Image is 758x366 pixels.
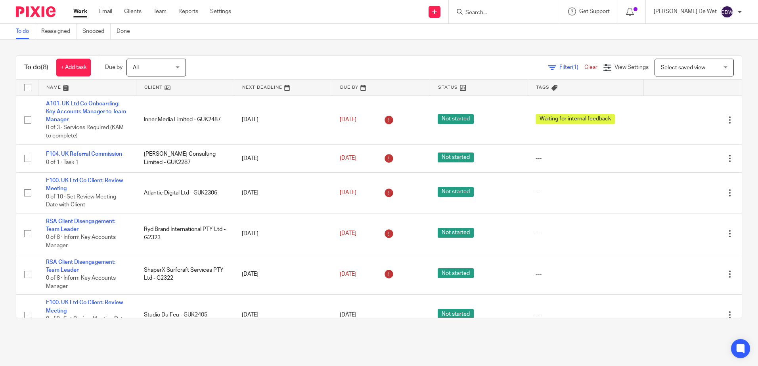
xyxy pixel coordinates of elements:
span: [DATE] [340,312,356,318]
a: To do [16,24,35,39]
td: [DATE] [234,173,332,213]
a: Email [99,8,112,15]
a: Reassigned [41,24,77,39]
p: Due by [105,63,123,71]
span: 0 of 8 · Inform Key Accounts Manager [46,235,116,249]
span: (8) [41,64,48,71]
span: Get Support [579,9,610,14]
p: [PERSON_NAME] De Wet [654,8,717,15]
a: Snoozed [82,24,111,39]
span: Not started [438,114,474,124]
img: svg%3E [721,6,733,18]
span: Not started [438,228,474,238]
td: [DATE] [234,144,332,172]
span: Not started [438,309,474,319]
a: F100. UK Ltd Co Client: Review Meeting [46,300,123,313]
td: [DATE] [234,213,332,254]
span: Not started [438,187,474,197]
td: Atlantic Digital Ltd - GUK2306 [136,173,234,213]
td: [PERSON_NAME] Consulting Limited - GUK2287 [136,144,234,172]
div: --- [536,189,636,197]
span: 0 of 3 · Services Required (KAM to complete) [46,125,124,139]
span: Not started [438,152,474,162]
span: [DATE] [340,271,356,277]
a: A101. UK Ltd Co Onboarding: Key Accounts Manager to Team Manager [46,101,126,123]
a: + Add task [56,59,91,76]
span: (1) [572,65,578,70]
span: 0 of 9 · Set Review Meeting Date with Client [46,316,126,330]
a: Reports [178,8,198,15]
a: Done [117,24,136,39]
a: F100. UK Ltd Co Client: Review Meeting [46,178,123,191]
div: --- [536,270,636,278]
span: Filter [559,65,584,70]
a: Work [73,8,87,15]
td: [DATE] [234,254,332,295]
span: Select saved view [661,65,705,71]
a: F104. UK Referral Commission [46,151,122,157]
td: [DATE] [234,95,332,144]
span: [DATE] [340,117,356,122]
a: RSA Client Disengagement: Team Leader [46,259,115,273]
span: [DATE] [340,156,356,161]
span: Not started [438,268,474,278]
div: --- [536,311,636,319]
span: Tags [536,85,549,90]
span: 0 of 10 · Set Review Meeting Date with Client [46,194,116,208]
a: Team [153,8,167,15]
h1: To do [24,63,48,72]
span: View Settings [614,65,649,70]
span: 0 of 8 · Inform Key Accounts Manager [46,275,116,289]
input: Search [465,10,536,17]
a: RSA Client Disengagement: Team Leader [46,219,115,232]
span: All [133,65,139,71]
span: 0 of 1 · Task 1 [46,160,78,165]
div: --- [536,230,636,238]
td: ShaperX Surfcraft Services PTY Ltd - G2322 [136,254,234,295]
a: Clear [584,65,597,70]
span: [DATE] [340,231,356,236]
div: --- [536,154,636,162]
td: Studio Du Feu - GUK2405 [136,295,234,335]
span: Waiting for internal feedback [536,114,615,124]
img: Pixie [16,6,56,17]
a: Settings [210,8,231,15]
a: Clients [124,8,142,15]
span: [DATE] [340,190,356,196]
td: [DATE] [234,295,332,335]
td: Inner Media Limited - GUK2487 [136,95,234,144]
td: Ryd Brand International PTY Ltd - G2323 [136,213,234,254]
